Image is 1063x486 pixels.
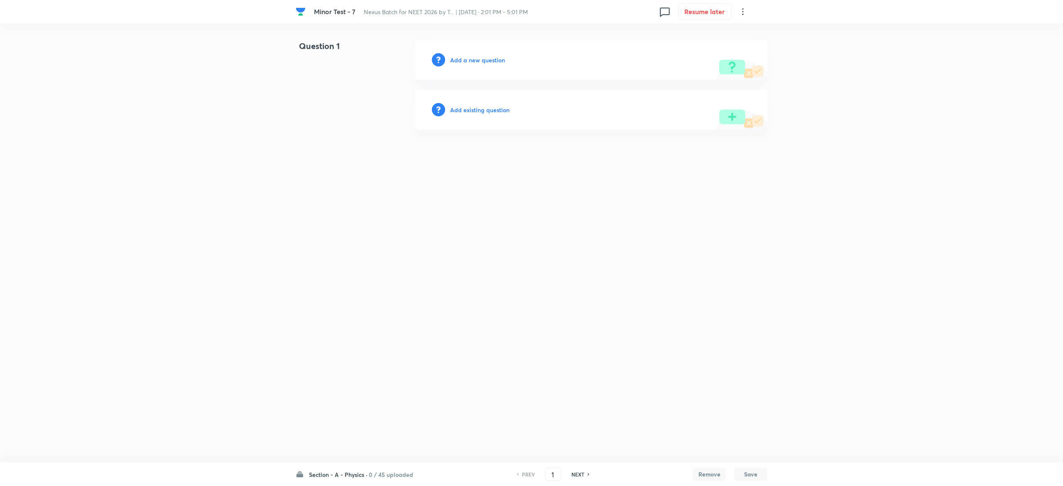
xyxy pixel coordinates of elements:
[296,7,306,17] img: Company Logo
[678,3,731,20] button: Resume later
[450,56,505,64] h6: Add a new question
[734,468,767,481] button: Save
[309,470,367,479] h6: Section - A - Physics ·
[693,468,726,481] button: Remove
[522,471,535,478] h6: PREV
[369,470,413,479] h6: 0 / 45 uploaded
[314,7,355,16] span: Minor Test - 7
[296,7,307,17] a: Company Logo
[571,471,584,478] h6: NEXT
[450,106,509,114] h6: Add existing question
[364,8,528,16] span: Nexus Batch for NEET 2026 by T... | [DATE] · 2:01 PM - 5:01 PM
[296,40,389,59] h4: Question 1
